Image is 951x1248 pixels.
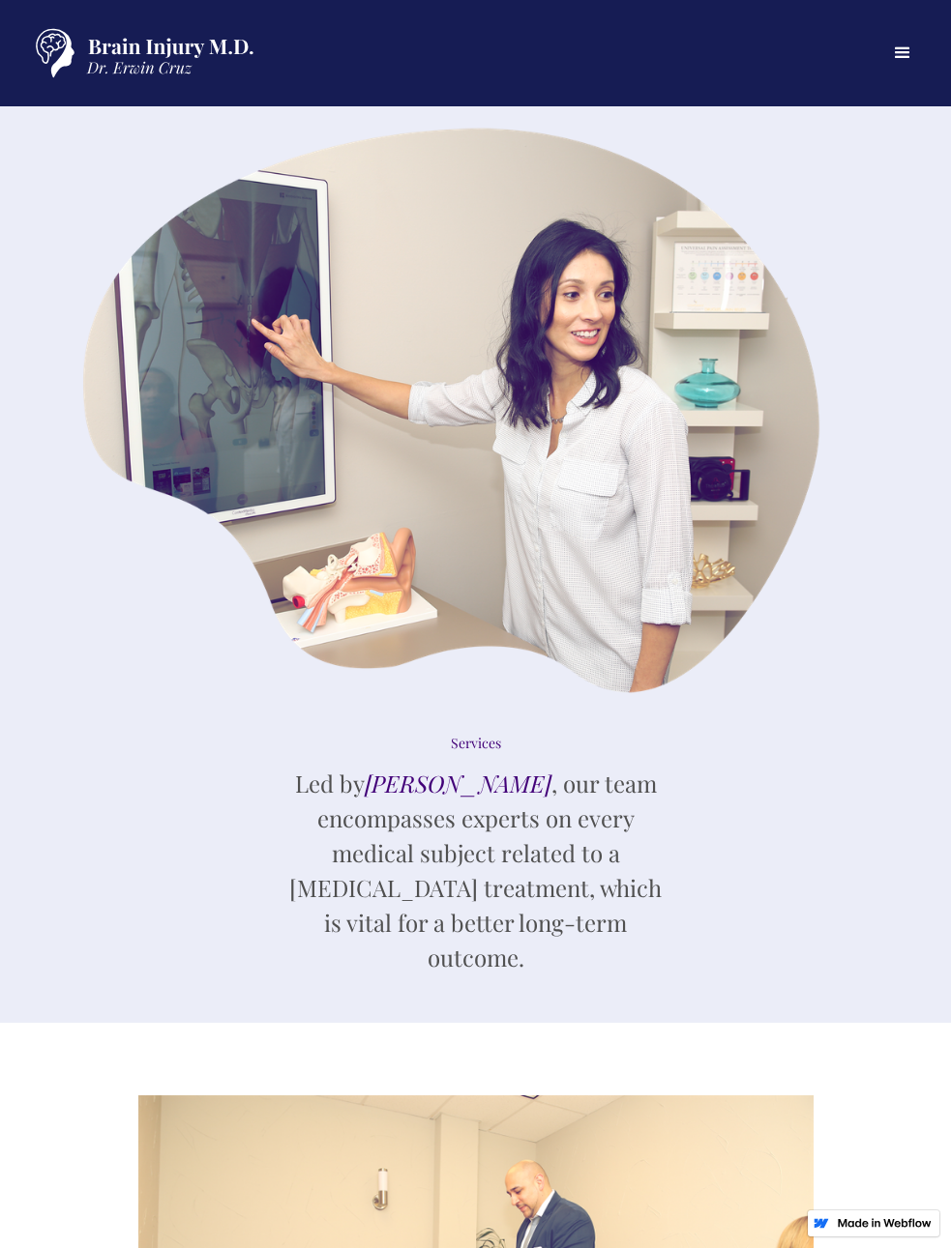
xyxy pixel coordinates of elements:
[282,766,669,974] p: Led by , our team encompasses experts on every medical subject related to a [MEDICAL_DATA] treatm...
[874,24,932,82] div: menu
[331,734,621,753] div: Services
[837,1218,932,1228] img: Made in Webflow
[19,19,261,87] a: home
[365,768,551,798] em: [PERSON_NAME]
